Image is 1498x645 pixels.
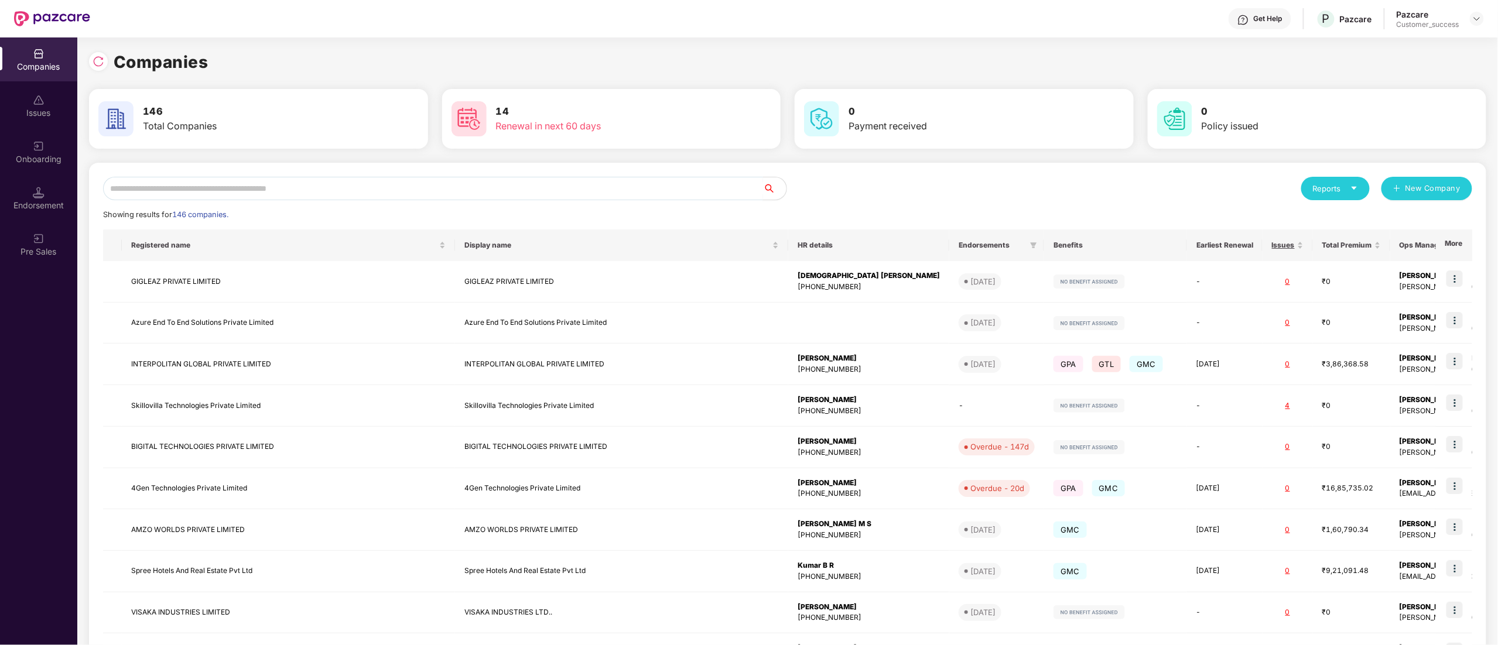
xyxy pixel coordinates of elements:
td: GIGLEAZ PRIVATE LIMITED [455,261,788,303]
span: GMC [1054,563,1087,579]
span: GMC [1054,522,1087,538]
div: ₹0 [1322,276,1381,287]
img: svg+xml;base64,PHN2ZyBpZD0iRHJvcGRvd24tMzJ4MzIiIHhtbG5zPSJodHRwOi8vd3d3LnczLm9yZy8yMDAwL3N2ZyIgd2... [1472,14,1482,23]
div: ₹1,60,790.34 [1322,524,1381,536]
button: search [762,177,787,200]
div: [PHONE_NUMBER] [798,571,940,582]
td: Azure End To End Solutions Private Limited [455,303,788,344]
img: svg+xml;base64,PHN2ZyB4bWxucz0iaHR0cDovL3d3dy53My5vcmcvMjAwMC9zdmciIHdpZHRoPSIxMjIiIGhlaWdodD0iMj... [1054,440,1125,454]
div: 0 [1272,276,1304,287]
div: [PERSON_NAME] M S [798,519,940,530]
div: 0 [1272,483,1304,494]
span: search [762,184,786,193]
td: VISAKA INDUSTRIES LTD.. [455,592,788,634]
div: Get Help [1254,14,1282,23]
div: [PHONE_NUMBER] [798,447,940,458]
img: svg+xml;base64,PHN2ZyBpZD0iQ29tcGFuaWVzIiB4bWxucz0iaHR0cDovL3d3dy53My5vcmcvMjAwMC9zdmciIHdpZHRoPS... [33,48,45,60]
h1: Companies [114,49,208,75]
div: ₹0 [1322,441,1381,452]
div: 0 [1272,359,1304,370]
div: [PERSON_NAME] [798,353,940,364]
div: ₹0 [1322,607,1381,618]
td: Azure End To End Solutions Private Limited [122,303,455,344]
img: svg+xml;base64,PHN2ZyB4bWxucz0iaHR0cDovL3d3dy53My5vcmcvMjAwMC9zdmciIHdpZHRoPSIxMjIiIGhlaWdodD0iMj... [1054,316,1125,330]
span: GTL [1092,356,1121,372]
div: ₹3,86,368.58 [1322,359,1381,370]
div: [PHONE_NUMBER] [798,406,940,417]
span: GMC [1092,480,1126,496]
span: New Company [1405,183,1461,194]
td: 4Gen Technologies Private Limited [122,468,455,510]
span: filter [1028,238,1039,252]
h3: 146 [143,104,353,119]
img: svg+xml;base64,PHN2ZyB4bWxucz0iaHR0cDovL3d3dy53My5vcmcvMjAwMC9zdmciIHdpZHRoPSI2MCIgaGVpZ2h0PSI2MC... [98,101,134,136]
div: ₹0 [1322,317,1381,328]
span: plus [1393,184,1401,194]
td: - [1187,427,1263,468]
div: [PERSON_NAME] [798,478,940,489]
img: svg+xml;base64,PHN2ZyB4bWxucz0iaHR0cDovL3d3dy53My5vcmcvMjAwMC9zdmciIHdpZHRoPSI2MCIgaGVpZ2h0PSI2MC... [1157,101,1192,136]
span: GPA [1054,356,1083,372]
span: Registered name [131,241,437,250]
div: [PHONE_NUMBER] [798,488,940,499]
img: icon [1446,519,1463,535]
span: Display name [464,241,770,250]
img: icon [1446,602,1463,618]
img: icon [1446,394,1463,411]
h3: 0 [1202,104,1412,119]
td: [DATE] [1187,509,1263,551]
div: [PERSON_NAME] [798,436,940,447]
td: BIGITAL TECHNOLOGIES PRIVATE LIMITED [455,427,788,468]
td: GIGLEAZ PRIVATE LIMITED [122,261,455,303]
th: More [1436,229,1472,261]
div: 0 [1272,607,1304,618]
td: - [1187,385,1263,427]
div: Total Companies [143,119,353,133]
img: svg+xml;base64,PHN2ZyB4bWxucz0iaHR0cDovL3d3dy53My5vcmcvMjAwMC9zdmciIHdpZHRoPSIxMjIiIGhlaWdodD0iMj... [1054,399,1125,413]
td: [DATE] [1187,468,1263,510]
h3: 14 [496,104,706,119]
div: [DATE] [970,276,996,287]
td: INTERPOLITAN GLOBAL PRIVATE LIMITED [122,344,455,385]
td: [DATE] [1187,344,1263,385]
img: svg+xml;base64,PHN2ZyB4bWxucz0iaHR0cDovL3d3dy53My5vcmcvMjAwMC9zdmciIHdpZHRoPSI2MCIgaGVpZ2h0PSI2MC... [804,101,839,136]
th: Registered name [122,229,455,261]
td: BIGITAL TECHNOLOGIES PRIVATE LIMITED [122,427,455,468]
td: Skillovilla Technologies Private Limited [455,385,788,427]
td: AMZO WORLDS PRIVATE LIMITED [455,509,788,551]
div: Reports [1313,183,1358,194]
img: icon [1446,560,1463,577]
img: icon [1446,436,1463,452]
td: - [949,385,1044,427]
td: - [1187,592,1263,634]
div: Pazcare [1340,13,1372,25]
span: GMC [1130,356,1163,372]
th: Issues [1263,229,1313,261]
th: Benefits [1044,229,1187,261]
div: 0 [1272,565,1304,577]
img: svg+xml;base64,PHN2ZyBpZD0iSXNzdWVzX2Rpc2FibGVkIiB4bWxucz0iaHR0cDovL3d3dy53My5vcmcvMjAwMC9zdmciIH... [33,94,45,106]
div: [PHONE_NUMBER] [798,282,940,293]
img: svg+xml;base64,PHN2ZyB3aWR0aD0iMjAiIGhlaWdodD0iMjAiIHZpZXdCb3g9IjAgMCAyMCAyMCIgZmlsbD0ibm9uZSIgeG... [33,140,45,152]
div: ₹16,85,735.02 [1322,483,1381,494]
span: P [1322,12,1330,26]
img: svg+xml;base64,PHN2ZyB4bWxucz0iaHR0cDovL3d3dy53My5vcmcvMjAwMC9zdmciIHdpZHRoPSIxMjIiIGhlaWdodD0iMj... [1054,275,1125,289]
div: 0 [1272,317,1304,328]
div: 4 [1272,400,1304,411]
img: svg+xml;base64,PHN2ZyB4bWxucz0iaHR0cDovL3d3dy53My5vcmcvMjAwMC9zdmciIHdpZHRoPSIxMjIiIGhlaWdodD0iMj... [1054,605,1125,619]
td: Skillovilla Technologies Private Limited [122,385,455,427]
div: 0 [1272,441,1304,452]
td: VISAKA INDUSTRIES LIMITED [122,592,455,634]
td: - [1187,303,1263,344]
div: [DATE] [970,606,996,618]
td: - [1187,261,1263,303]
div: 0 [1272,524,1304,536]
div: Pazcare [1397,9,1459,20]
img: icon [1446,353,1463,369]
div: [DATE] [970,317,996,328]
div: [DATE] [970,565,996,577]
th: Earliest Renewal [1187,229,1263,261]
span: 146 companies. [172,210,228,219]
div: [PERSON_NAME] [798,602,940,613]
div: [DATE] [970,358,996,370]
